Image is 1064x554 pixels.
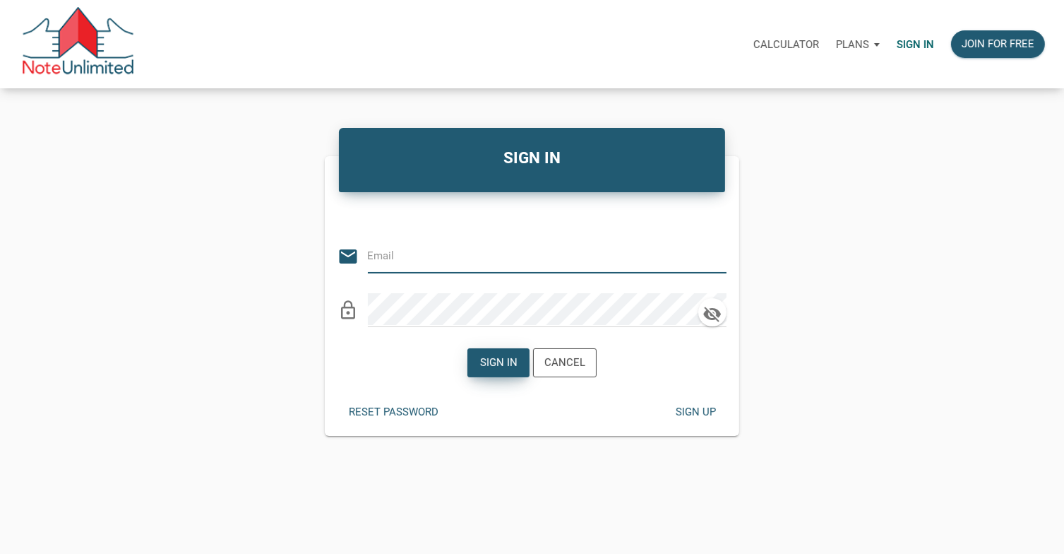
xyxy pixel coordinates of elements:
div: Cancel [544,355,585,371]
button: Reset password [338,399,449,426]
a: Calculator [745,22,827,66]
img: NoteUnlimited [21,7,135,81]
p: Sign in [897,38,934,51]
div: Sign in [480,355,518,371]
i: lock_outline [338,300,359,321]
i: email [338,246,359,267]
a: Join for free [943,22,1053,66]
div: Join for free [962,36,1034,52]
button: Sign in [467,348,530,377]
button: Cancel [533,348,597,377]
button: Plans [827,23,888,66]
input: Email [368,240,705,271]
p: Calculator [753,38,819,51]
a: Sign in [888,22,943,66]
button: Join for free [951,30,1045,58]
h4: SIGN IN [349,146,715,170]
button: Sign up [664,399,727,426]
p: Plans [836,38,869,51]
a: Plans [827,22,888,66]
div: Reset password [349,404,438,420]
div: Sign up [675,404,715,420]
